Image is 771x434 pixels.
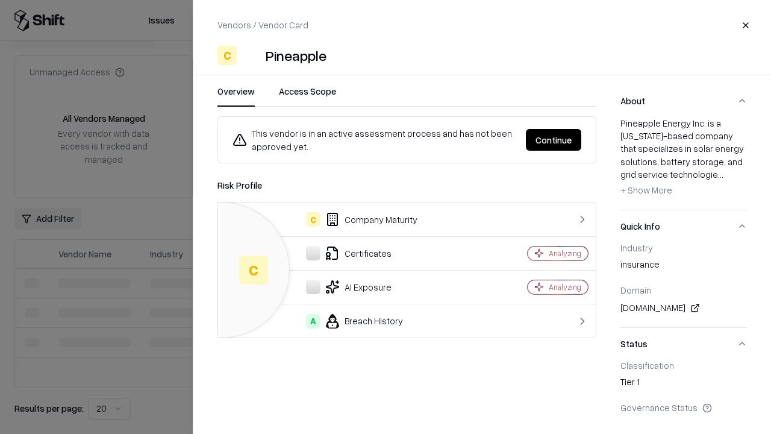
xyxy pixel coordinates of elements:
[620,376,747,392] div: Tier 1
[217,46,237,65] div: C
[228,314,485,329] div: Breach History
[526,129,581,151] button: Continue
[239,256,268,285] div: C
[217,85,255,107] button: Overview
[549,248,581,259] div: Analyzing
[228,246,485,260] div: Certificates
[620,210,747,242] button: Quick Info
[620,258,747,275] div: insurance
[620,402,747,413] div: Governance Status
[306,314,320,329] div: A
[233,127,516,153] div: This vendor is in an active assessment process and has not been approved yet.
[620,181,672,200] button: + Show More
[620,285,747,295] div: Domain
[620,360,747,371] div: Classification
[228,280,485,294] div: AI Exposure
[217,178,596,192] div: Risk Profile
[279,85,336,107] button: Access Scope
[549,282,581,292] div: Analyzing
[620,242,747,327] div: Quick Info
[620,301,747,315] div: [DOMAIN_NAME]
[620,85,747,117] button: About
[620,184,672,195] span: + Show More
[217,19,308,31] p: Vendors / Vendor Card
[228,212,485,227] div: Company Maturity
[718,169,723,180] span: ...
[266,46,326,65] div: Pineapple
[620,117,747,200] div: Pineapple Energy Inc. is a [US_STATE]-based company that specializes in solar energy solutions, b...
[620,328,747,360] button: Status
[620,242,747,253] div: Industry
[306,212,320,227] div: C
[620,117,747,210] div: About
[242,46,261,65] img: Pineapple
